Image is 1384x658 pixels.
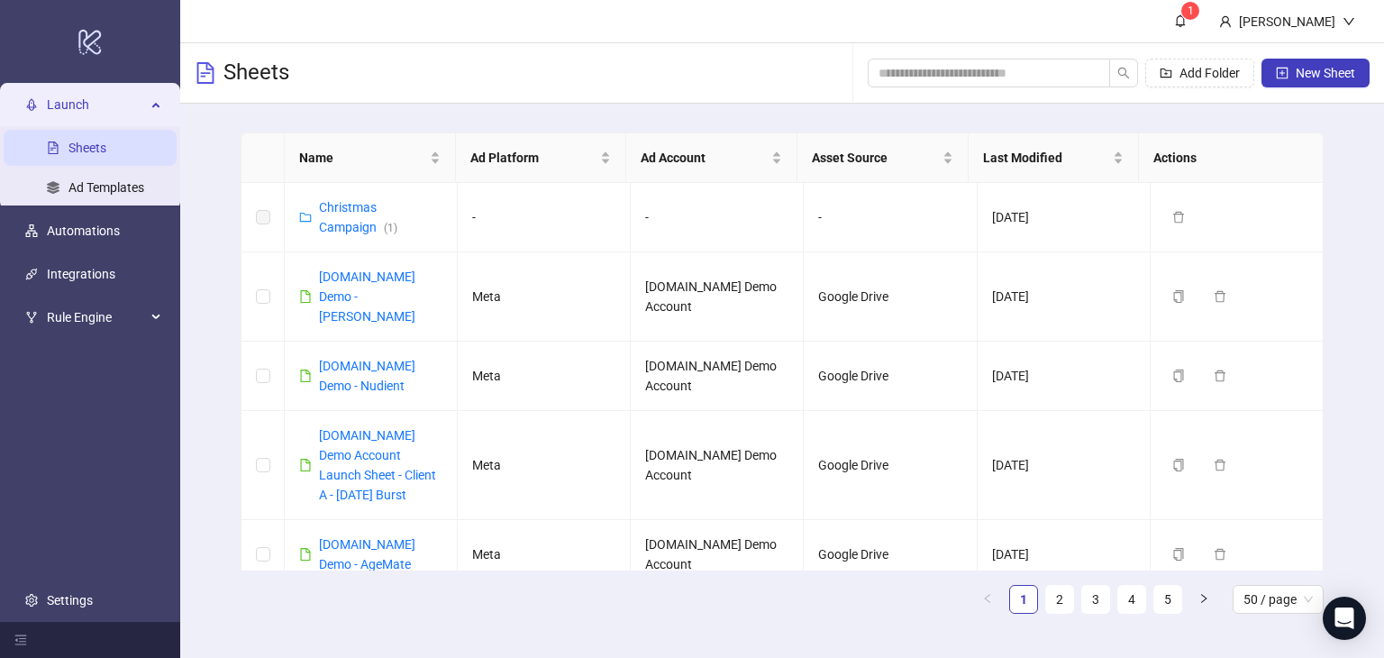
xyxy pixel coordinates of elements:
td: [DATE] [978,252,1151,342]
span: copy [1172,459,1185,471]
span: rocket [25,98,38,111]
span: menu-fold [14,634,27,646]
a: [DOMAIN_NAME] Demo - Nudient [319,359,415,393]
span: delete [1214,548,1226,561]
a: Christmas Campaign(1) [319,200,397,234]
button: New Sheet [1261,59,1370,87]
span: Rule Engine [47,299,146,335]
span: right [1198,593,1209,604]
span: left [982,593,993,604]
a: 1 [1010,586,1037,613]
a: [DOMAIN_NAME] Demo Account Launch Sheet - Client A - [DATE] Burst [319,428,436,502]
a: 2 [1046,586,1073,613]
span: Ad Account [641,148,768,168]
td: Meta [458,342,631,411]
span: delete [1172,211,1185,224]
li: 5 [1153,585,1182,614]
button: left [973,585,1002,614]
td: Google Drive [804,252,977,342]
span: folder-add [1160,67,1172,79]
span: ( 1 ) [384,222,397,234]
span: delete [1214,370,1226,382]
th: Ad Account [626,133,797,183]
span: Launch [47,87,146,123]
span: copy [1172,370,1185,382]
h3: Sheets [223,59,289,87]
th: Ad Platform [456,133,627,183]
span: delete [1214,290,1226,303]
span: file [299,290,312,303]
span: Last Modified [983,148,1110,168]
li: 2 [1045,585,1074,614]
span: New Sheet [1296,66,1355,80]
sup: 1 [1181,2,1199,20]
a: Integrations [47,267,115,281]
span: copy [1172,548,1185,561]
a: [DOMAIN_NAME] Demo - AgeMate [319,537,415,571]
a: 3 [1082,586,1109,613]
td: - [631,183,804,252]
span: 1 [1188,5,1194,17]
td: Meta [458,411,631,520]
span: plus-square [1276,67,1288,79]
td: [DOMAIN_NAME] Demo Account [631,342,804,411]
td: [DOMAIN_NAME] Demo Account [631,520,804,589]
td: - [458,183,631,252]
span: user [1219,15,1232,28]
li: Previous Page [973,585,1002,614]
a: [DOMAIN_NAME] Demo - [PERSON_NAME] [319,270,415,324]
a: Automations [47,224,120,238]
span: file-text [195,62,216,84]
th: Name [285,133,456,183]
a: 5 [1154,586,1181,613]
span: delete [1214,459,1226,471]
span: Ad Platform [470,148,597,168]
th: Actions [1139,133,1310,183]
div: Page Size [1233,585,1324,614]
td: [DATE] [978,342,1151,411]
th: Last Modified [969,133,1140,183]
td: [DATE] [978,411,1151,520]
td: - [804,183,977,252]
td: Meta [458,252,631,342]
span: file [299,459,312,471]
td: Meta [458,520,631,589]
a: Settings [47,593,93,608]
button: right [1189,585,1218,614]
span: Asset Source [812,148,939,168]
span: file [299,370,312,382]
div: [PERSON_NAME] [1232,12,1343,32]
a: Ad Templates [68,180,144,195]
td: [DOMAIN_NAME] Demo Account [631,411,804,520]
td: [DATE] [978,183,1151,252]
a: 4 [1118,586,1145,613]
span: 50 / page [1243,586,1313,613]
span: file [299,548,312,561]
th: Asset Source [797,133,969,183]
li: Next Page [1189,585,1218,614]
span: Add Folder [1179,66,1240,80]
td: Google Drive [804,411,977,520]
td: Google Drive [804,520,977,589]
span: fork [25,311,38,324]
td: [DATE] [978,520,1151,589]
span: folder [299,211,312,224]
td: [DOMAIN_NAME] Demo Account [631,252,804,342]
div: Open Intercom Messenger [1323,597,1366,640]
li: 1 [1009,585,1038,614]
li: 3 [1081,585,1110,614]
span: down [1343,15,1355,28]
td: Google Drive [804,342,977,411]
span: copy [1172,290,1185,303]
li: 4 [1117,585,1146,614]
a: Sheets [68,141,106,155]
span: Name [299,148,426,168]
span: search [1117,67,1130,79]
span: bell [1174,14,1187,27]
button: Add Folder [1145,59,1254,87]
